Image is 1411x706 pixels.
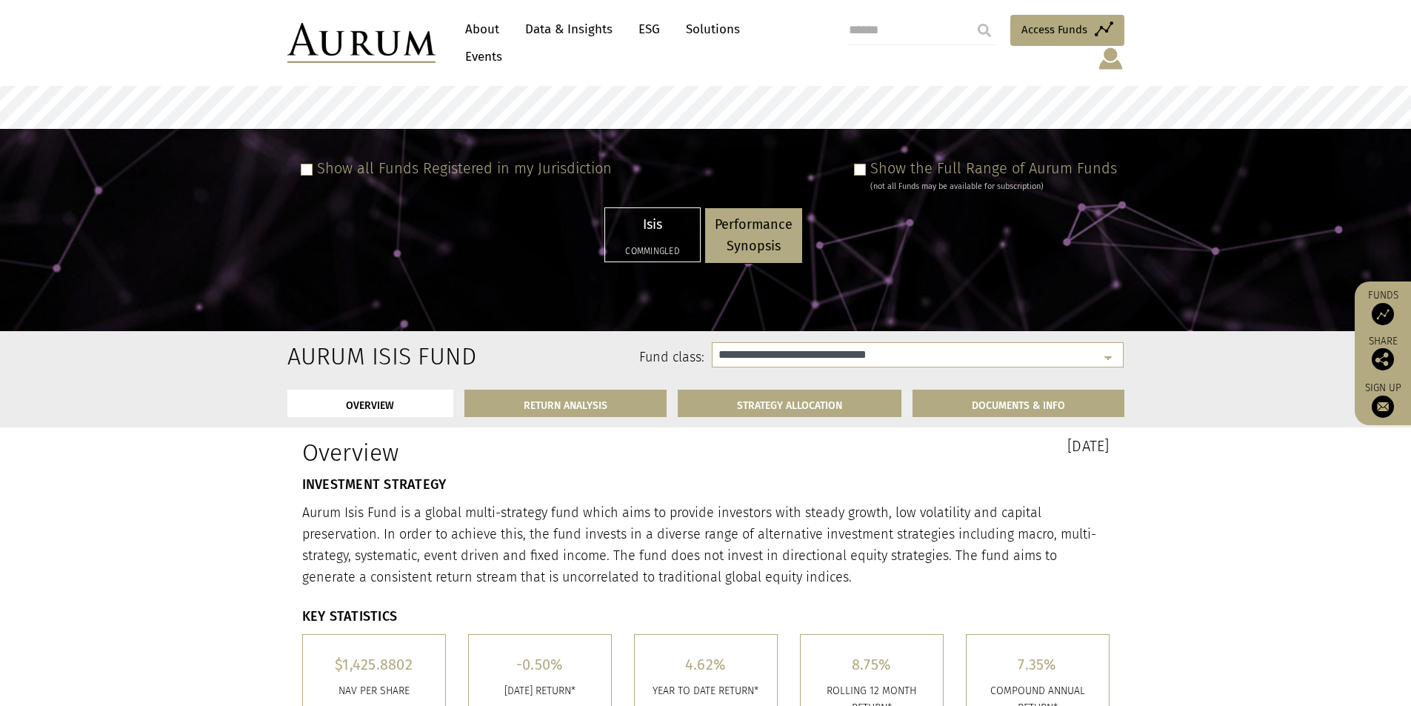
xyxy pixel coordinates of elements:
[717,439,1110,453] h3: [DATE]
[1010,15,1124,46] a: Access Funds
[464,390,667,417] a: RETURN ANALYSIS
[678,16,747,43] a: Solutions
[458,43,502,70] a: Events
[970,16,999,45] input: Submit
[1372,303,1394,325] img: Access Funds
[913,390,1124,417] a: DOCUMENTS & INFO
[302,439,695,467] h1: Overview
[1362,289,1404,325] a: Funds
[678,390,901,417] a: STRATEGY ALLOCATION
[317,159,612,177] label: Show all Funds Registered in my Jurisdiction
[302,608,398,625] strong: KEY STATISTICS
[870,159,1117,177] label: Show the Full Range of Aurum Funds
[1372,348,1394,370] img: Share this post
[1362,336,1404,370] div: Share
[480,657,600,672] h5: -0.50%
[314,657,434,672] h5: $1,425.8802
[615,214,690,236] p: Isis
[1362,382,1404,418] a: Sign up
[715,214,793,257] p: Performance Synopsis
[314,683,434,699] p: Nav per share
[430,348,705,367] label: Fund class:
[1372,396,1394,418] img: Sign up to our newsletter
[458,16,507,43] a: About
[646,657,766,672] h5: 4.62%
[978,657,1098,672] h5: 7.35%
[1021,21,1087,39] span: Access Funds
[615,247,690,256] h5: Commingled
[302,476,447,493] strong: INVESTMENT STRATEGY
[302,502,1110,587] p: Aurum Isis Fund is a global multi-strategy fund which aims to provide investors with steady growt...
[518,16,620,43] a: Data & Insights
[646,683,766,699] p: YEAR TO DATE RETURN*
[631,16,667,43] a: ESG
[480,683,600,699] p: [DATE] RETURN*
[287,23,436,63] img: Aurum
[1097,46,1124,71] img: account-icon.svg
[812,657,932,672] h5: 8.75%
[287,342,408,370] h2: Aurum Isis Fund
[870,180,1117,193] div: (not all Funds may be available for subscription)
